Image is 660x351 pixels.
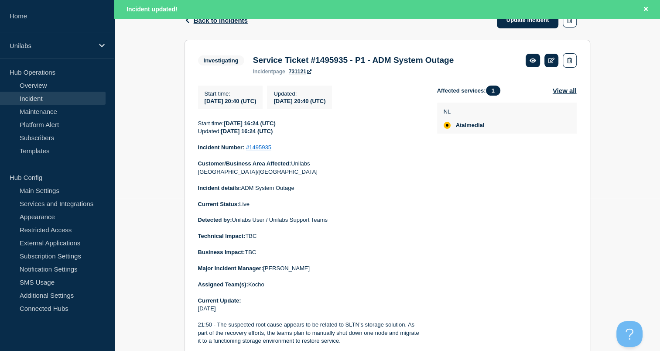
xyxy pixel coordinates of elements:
strong: [DATE] 16:24 (UTC) [224,120,276,127]
strong: Customer/Business Area Affected: [198,160,291,167]
button: Close banner [640,4,651,14]
span: incident [253,69,273,75]
a: 731121 [289,69,311,75]
span: Investigating [198,55,244,65]
p: [DATE] [198,305,423,313]
button: View all [553,86,577,96]
span: 1 [486,86,500,96]
strong: Detected by: [198,217,232,223]
strong: Incident Number: [198,144,245,151]
strong: Technical Impact: [198,233,246,239]
p: Updated : [274,90,325,97]
span: Back to Incidents [194,17,248,24]
p: TBC [198,248,423,256]
strong: Current Status: [198,201,239,207]
a: Update incident [497,12,559,28]
iframe: Help Scout Beacon - Open [616,321,643,347]
span: Affected services: [437,86,505,96]
p: ADM System Outage [198,184,423,192]
p: Unilabs [10,42,93,49]
p: NL [444,108,485,115]
span: [DATE] 20:40 (UTC) [205,98,256,104]
p: 21:50 - The suspected root cause appears to be related to SLTN’s storage solution. As part of the... [198,321,423,345]
p: Updated: [198,127,423,135]
p: [PERSON_NAME] [198,265,423,272]
span: Atalmedial [456,122,485,129]
div: [DATE] 20:40 (UTC) [274,97,325,104]
strong: Major Incident Manager: [198,265,263,272]
a: #1495935 [246,144,271,151]
p: TBC [198,232,423,240]
strong: Assigned Team(s): [198,281,248,288]
strong: [DATE] 16:24 (UTC) [221,128,273,134]
div: affected [444,122,451,129]
strong: Current Update: [198,297,241,304]
p: Unilabs User / Unilabs Support Teams [198,216,423,224]
p: Live [198,200,423,208]
span: Incident updated! [127,6,178,13]
p: page [253,69,285,75]
strong: Incident details: [198,185,241,191]
p: Start time : [205,90,256,97]
p: Kocho [198,281,423,289]
button: Back to Incidents [185,17,248,24]
p: Start time: [198,120,423,127]
p: Unilabs [GEOGRAPHIC_DATA]/[GEOGRAPHIC_DATA] [198,160,423,176]
strong: Business Impact: [198,249,245,255]
h3: Service Ticket #1495935 - P1 - ADM System Outage [253,55,454,65]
